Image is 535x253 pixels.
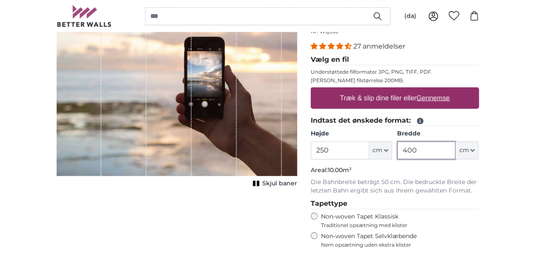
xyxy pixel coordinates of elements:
[369,141,392,159] button: cm
[57,5,112,27] img: Betterwalls
[459,146,469,155] span: cm
[321,241,479,248] span: Nem opsætning uden ekstra klister
[311,77,479,84] p: [PERSON_NAME] filstørrelse 200MB.
[321,222,479,229] span: Traditionel opsætning med klister
[321,232,479,248] label: Non-woven Tapet Selvklæbende
[321,213,479,229] label: Non-woven Tapet Klassisk
[336,89,453,106] label: Træk & slip dine filer eller
[311,55,479,65] legend: Vælg en fil
[397,129,478,138] label: Bredde
[398,9,423,24] button: (da)
[311,42,353,50] span: 4.41 stars
[311,166,479,175] p: Areal:
[455,141,478,159] button: cm
[311,178,479,195] p: Die Bahnbreite beträgt 50 cm. Die bedruckte Breite der letzten Bahn ergibt sich aus Ihrem gewählt...
[328,166,352,174] span: 10.00m²
[311,115,479,126] legend: Indtast det ønskede format:
[311,69,479,75] p: Understøttede filformater JPG, PNG, TIFF, PDF.
[353,42,405,50] span: 27 anmeldelser
[311,129,392,138] label: Højde
[262,179,297,188] span: Skjul baner
[250,178,297,190] button: Skjul baner
[372,146,382,155] span: cm
[311,198,479,209] legend: Tapettype
[416,94,449,101] u: Gennemse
